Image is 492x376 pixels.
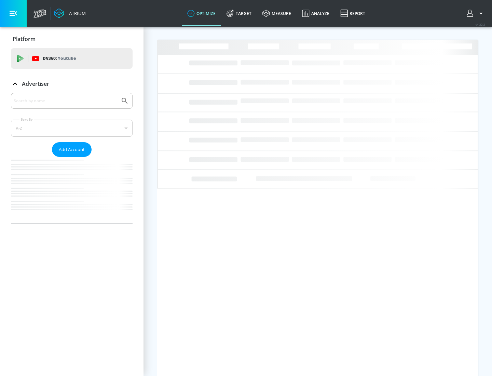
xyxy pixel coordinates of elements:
a: Analyze [297,1,335,26]
p: DV360: [43,55,76,62]
a: Report [335,1,371,26]
input: Search by name [14,96,117,105]
span: v 4.22.2 [476,23,485,26]
button: Add Account [52,142,92,157]
p: Platform [13,35,36,43]
a: Atrium [54,8,86,18]
a: Target [221,1,257,26]
label: Sort By [19,117,34,122]
div: Atrium [66,10,86,16]
p: Youtube [58,55,76,62]
a: optimize [182,1,221,26]
nav: list of Advertiser [11,157,133,223]
p: Advertiser [22,80,49,88]
div: Platform [11,29,133,49]
div: A-Z [11,120,133,137]
div: Advertiser [11,74,133,93]
div: Advertiser [11,93,133,223]
div: DV360: Youtube [11,48,133,69]
span: Add Account [59,146,85,153]
a: measure [257,1,297,26]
